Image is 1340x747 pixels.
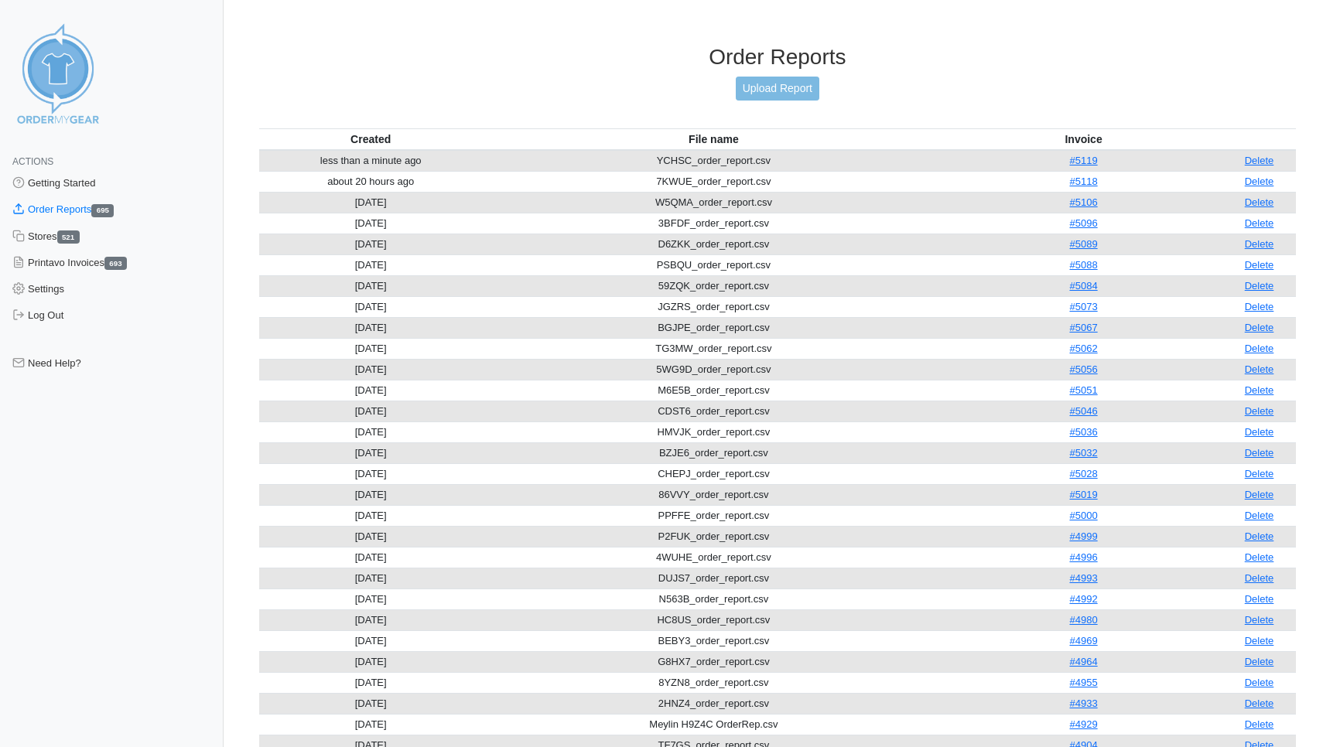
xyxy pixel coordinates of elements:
td: 86VVY_order_report.csv [483,484,945,505]
a: Delete [1245,677,1274,688]
td: [DATE] [259,526,483,547]
a: Delete [1245,426,1274,438]
th: File name [483,128,945,150]
th: Created [259,128,483,150]
td: [DATE] [259,401,483,421]
a: Delete [1245,468,1274,479]
a: #5062 [1069,343,1097,354]
td: 2HNZ4_order_report.csv [483,693,945,714]
td: [DATE] [259,588,483,609]
a: Delete [1245,217,1274,229]
td: [DATE] [259,192,483,213]
td: 4WUHE_order_report.csv [483,547,945,568]
a: Delete [1245,551,1274,563]
a: #4969 [1069,635,1097,646]
a: #4992 [1069,593,1097,605]
a: #5051 [1069,384,1097,396]
td: TG3MW_order_report.csv [483,338,945,359]
a: #4933 [1069,698,1097,709]
a: Delete [1245,510,1274,521]
td: [DATE] [259,714,483,735]
a: Delete [1245,259,1274,271]
a: Delete [1245,572,1274,584]
a: #5067 [1069,322,1097,333]
a: Upload Report [736,77,819,101]
a: Delete [1245,614,1274,626]
td: [DATE] [259,568,483,588]
td: [DATE] [259,484,483,505]
td: M6E5B_order_report.csv [483,380,945,401]
a: Delete [1245,489,1274,500]
a: #5089 [1069,238,1097,250]
a: #4996 [1069,551,1097,563]
a: Delete [1245,718,1274,730]
a: #4993 [1069,572,1097,584]
td: PPFFE_order_report.csv [483,505,945,526]
a: #4955 [1069,677,1097,688]
td: BEBY3_order_report.csv [483,630,945,651]
a: #5073 [1069,301,1097,312]
a: #5088 [1069,259,1097,271]
td: 7KWUE_order_report.csv [483,171,945,192]
td: DUJS7_order_report.csv [483,568,945,588]
td: HMVJK_order_report.csv [483,421,945,442]
a: Delete [1245,155,1274,166]
th: Invoice [945,128,1222,150]
td: [DATE] [259,672,483,693]
td: CDST6_order_report.csv [483,401,945,421]
a: Delete [1245,530,1274,542]
span: 695 [91,204,114,217]
a: Delete [1245,238,1274,250]
td: [DATE] [259,547,483,568]
a: Delete [1245,698,1274,709]
td: YCHSC_order_report.csv [483,150,945,172]
td: HC8US_order_report.csv [483,609,945,630]
a: Delete [1245,343,1274,354]
a: #5084 [1069,280,1097,292]
a: Delete [1245,196,1274,208]
td: less than a minute ago [259,150,483,172]
span: 521 [57,230,80,244]
td: [DATE] [259,275,483,296]
h3: Order Reports [259,44,1296,70]
td: [DATE] [259,463,483,484]
a: #5028 [1069,468,1097,479]
a: Delete [1245,176,1274,187]
td: [DATE] [259,609,483,630]
td: [DATE] [259,234,483,254]
a: #5036 [1069,426,1097,438]
td: 3BFDF_order_report.csv [483,213,945,234]
td: [DATE] [259,296,483,317]
a: Delete [1245,656,1274,667]
td: 59ZQK_order_report.csv [483,275,945,296]
td: [DATE] [259,693,483,714]
td: 5WG9D_order_report.csv [483,359,945,380]
a: Delete [1245,405,1274,417]
a: #4980 [1069,614,1097,626]
span: Actions [12,156,53,167]
td: BZJE6_order_report.csv [483,442,945,463]
a: #5118 [1069,176,1097,187]
a: #4964 [1069,656,1097,667]
a: #4999 [1069,530,1097,542]
a: #5096 [1069,217,1097,229]
a: #4929 [1069,718,1097,730]
td: D6ZKK_order_report.csv [483,234,945,254]
td: [DATE] [259,213,483,234]
td: W5QMA_order_report.csv [483,192,945,213]
a: Delete [1245,447,1274,459]
td: BGJPE_order_report.csv [483,317,945,338]
td: about 20 hours ago [259,171,483,192]
a: #5119 [1069,155,1097,166]
td: [DATE] [259,505,483,526]
a: Delete [1245,301,1274,312]
td: PSBQU_order_report.csv [483,254,945,275]
td: P2FUK_order_report.csv [483,526,945,547]
td: N563B_order_report.csv [483,588,945,609]
a: #5106 [1069,196,1097,208]
td: [DATE] [259,442,483,463]
td: [DATE] [259,359,483,380]
a: Delete [1245,363,1274,375]
td: [DATE] [259,254,483,275]
a: #5019 [1069,489,1097,500]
